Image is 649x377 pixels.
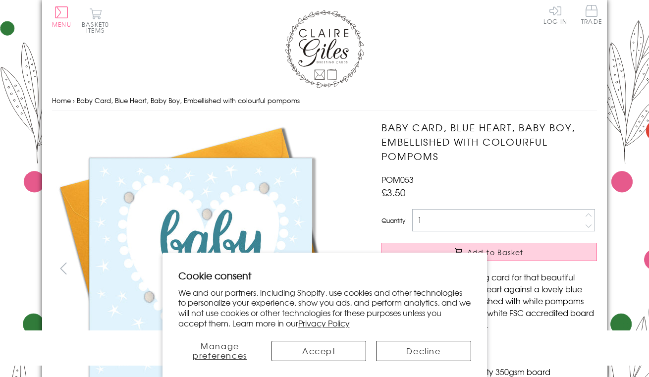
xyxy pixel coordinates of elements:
[298,317,350,329] a: Privacy Policy
[178,341,262,361] button: Manage preferences
[73,96,75,105] span: ›
[543,5,567,24] a: Log In
[52,91,597,111] nav: breadcrumbs
[52,6,71,27] button: Menu
[381,216,405,225] label: Quantity
[376,341,471,361] button: Decline
[381,271,597,330] p: A beautiful modern greeting card for that beautiful baby boy. The card has a heart against a love...
[381,243,597,261] button: Add to Basket
[82,8,109,33] button: Basket0 items
[285,10,364,88] img: Claire Giles Greetings Cards
[52,96,71,105] a: Home
[178,287,471,328] p: We and our partners, including Shopify, use cookies and other technologies to personalize your ex...
[381,185,406,199] span: £3.50
[381,120,597,163] h1: Baby Card, Blue Heart, Baby Boy, Embellished with colourful pompoms
[381,173,414,185] span: POM053
[467,247,524,257] span: Add to Basket
[52,20,71,29] span: Menu
[52,257,74,279] button: prev
[271,341,366,361] button: Accept
[193,340,247,361] span: Manage preferences
[77,96,300,105] span: Baby Card, Blue Heart, Baby Boy, Embellished with colourful pompoms
[581,5,602,26] a: Trade
[86,20,109,35] span: 0 items
[581,5,602,24] span: Trade
[178,269,471,282] h2: Cookie consent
